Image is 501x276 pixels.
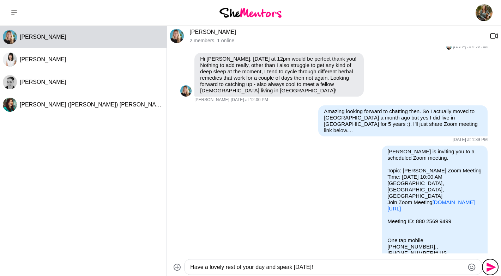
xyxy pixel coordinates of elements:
[387,237,482,269] p: One tap mobile [PHONE_NUMBER],,[PHONE_NUMBER]# US [PHONE_NUMBER],,88025699499# US
[20,79,66,85] span: [PERSON_NAME]
[190,263,464,271] textarea: Type your message
[194,97,229,103] span: [PERSON_NAME]
[20,102,166,108] span: [PERSON_NAME] ([PERSON_NAME]) [PERSON_NAME]
[453,44,488,50] time: 2025-09-21T23:28:41.448Z
[446,44,452,50] div: Charlie
[324,108,482,134] p: Amazing looking forward to chatting then. So I actually moved to [GEOGRAPHIC_DATA] a month ago bu...
[387,148,482,161] p: [PERSON_NAME] is inviting you to a scheduled Zoom meeting.
[482,259,498,275] button: Send
[387,199,475,211] a: [DOMAIN_NAME][URL]
[467,263,476,271] button: Emoji picker
[219,8,282,17] img: She Mentors Logo
[170,29,184,43] img: C
[453,137,488,143] time: 2025-09-22T03:39:45.174Z
[3,53,17,67] div: Hayley Robertson
[170,29,184,43] div: Charlie
[3,75,17,89] img: E
[3,98,17,112] div: Amy (Nhan) Leong
[446,44,452,50] img: C
[189,38,484,44] p: 2 members , 1 online
[20,56,66,62] span: [PERSON_NAME]
[3,75,17,89] div: Erin
[3,30,17,44] img: C
[387,167,482,212] p: Topic: [PERSON_NAME] Zoom Meeting Time: [DATE] 10:00 AM [GEOGRAPHIC_DATA], [GEOGRAPHIC_DATA], [GE...
[180,85,192,97] img: C
[200,56,358,94] p: Hi [PERSON_NAME], [DATE] at 12pm would be perfect thank you! Nothing to add really, other than I ...
[20,34,66,40] span: [PERSON_NAME]
[231,97,268,103] time: 2025-09-22T02:00:39.210Z
[3,30,17,44] div: Charlie
[476,4,493,21] img: Elise Stewart
[3,53,17,67] img: H
[3,98,17,112] img: A
[180,85,192,97] div: Charlie
[189,29,236,35] a: [PERSON_NAME]
[387,218,482,225] p: Meeting ID: 880 2569 9499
